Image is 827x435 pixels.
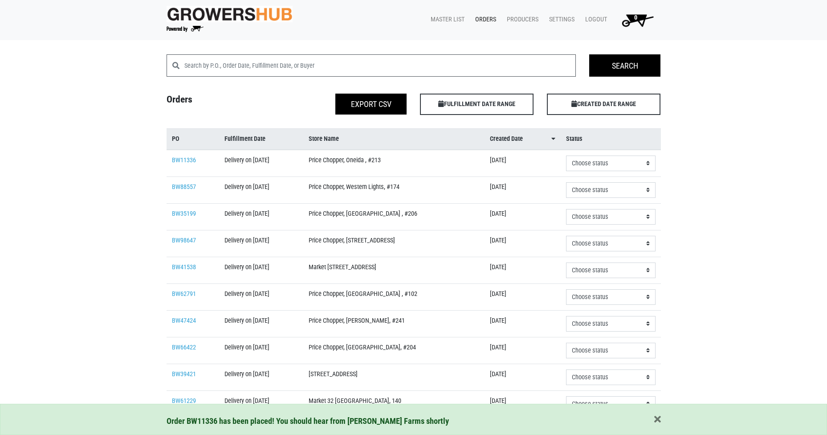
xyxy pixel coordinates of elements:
[219,176,304,203] td: Delivery on [DATE]
[611,11,661,29] a: 0
[303,176,484,203] td: Price Chopper, Western Lights, #174
[219,150,304,177] td: Delivery on [DATE]
[485,230,561,257] td: [DATE]
[303,310,484,337] td: Price Chopper, [PERSON_NAME], #241
[172,134,214,144] a: PO
[485,310,561,337] td: [DATE]
[335,94,407,115] button: Export CSV
[309,134,479,144] a: Store Name
[485,257,561,283] td: [DATE]
[485,337,561,364] td: [DATE]
[303,150,484,177] td: Price Chopper, Oneida , #213
[485,176,561,203] td: [DATE]
[167,6,293,22] img: original-fc7597fdc6adbb9d0e2ae620e786d1a2.jpg
[500,11,542,28] a: Producers
[172,317,196,324] a: BW47424
[219,364,304,390] td: Delivery on [DATE]
[219,257,304,283] td: Delivery on [DATE]
[219,230,304,257] td: Delivery on [DATE]
[219,310,304,337] td: Delivery on [DATE]
[160,94,287,111] h4: Orders
[172,183,196,191] a: BW88557
[547,94,660,115] span: CREATED DATE RANGE
[172,397,196,405] a: BW61229
[490,134,555,144] a: Created Date
[219,283,304,310] td: Delivery on [DATE]
[589,54,660,77] input: Search
[172,210,196,217] a: BW35199
[219,203,304,230] td: Delivery on [DATE]
[303,364,484,390] td: [STREET_ADDRESS]
[224,134,265,144] span: Fulfillment Date
[184,54,576,77] input: Search by P.O., Order Date, Fulfillment Date, or Buyer
[172,134,179,144] span: PO
[172,263,196,271] a: BW41538
[172,344,196,351] a: BW66422
[566,134,583,144] span: Status
[468,11,500,28] a: Orders
[224,134,298,144] a: Fulfillment Date
[542,11,578,28] a: Settings
[219,337,304,364] td: Delivery on [DATE]
[490,134,523,144] span: Created Date
[172,237,196,244] a: BW98647
[303,230,484,257] td: Price Chopper, [STREET_ADDRESS]
[303,257,484,283] td: Market [STREET_ADDRESS]
[303,390,484,417] td: Market 32 [GEOGRAPHIC_DATA], 140
[303,203,484,230] td: Price Chopper, [GEOGRAPHIC_DATA] , #206
[578,11,611,28] a: Logout
[420,94,534,115] span: FULFILLMENT DATE RANGE
[485,203,561,230] td: [DATE]
[566,134,655,144] a: Status
[634,14,637,21] span: 0
[167,26,204,32] img: Powered by Big Wheelbarrow
[303,337,484,364] td: Price Chopper, [GEOGRAPHIC_DATA], #204
[309,134,339,144] span: Store Name
[485,364,561,390] td: [DATE]
[303,283,484,310] td: Price Chopper, [GEOGRAPHIC_DATA] , #102
[167,415,661,427] div: Order BW11336 has been placed! You should hear from [PERSON_NAME] Farms shortly
[485,390,561,417] td: [DATE]
[424,11,468,28] a: Master List
[485,150,561,177] td: [DATE]
[172,156,196,164] a: BW11336
[485,283,561,310] td: [DATE]
[172,290,196,298] a: BW62791
[219,390,304,417] td: Delivery on [DATE]
[172,370,196,378] a: BW39421
[618,11,657,29] img: Cart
